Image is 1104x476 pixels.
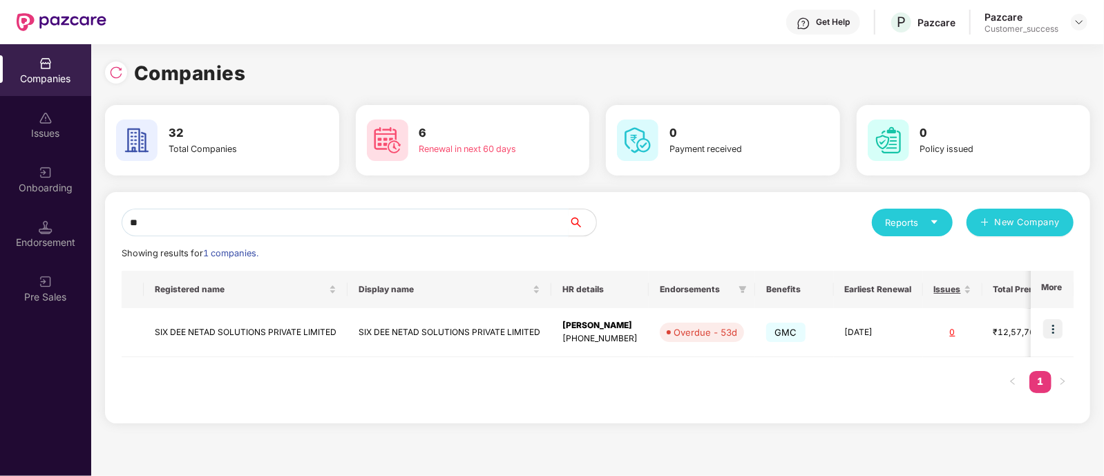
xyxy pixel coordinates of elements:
img: svg+xml;base64,PHN2ZyBpZD0iSXNzdWVzX2Rpc2FibGVkIiB4bWxucz0iaHR0cDovL3d3dy53My5vcmcvMjAwMC9zdmciIH... [39,111,53,125]
span: filter [739,285,747,294]
span: Registered name [155,284,326,295]
img: svg+xml;base64,PHN2ZyB4bWxucz0iaHR0cDovL3d3dy53My5vcmcvMjAwMC9zdmciIHdpZHRoPSI2MCIgaGVpZ2h0PSI2MC... [116,120,158,161]
button: left [1002,371,1024,393]
img: svg+xml;base64,PHN2ZyB4bWxucz0iaHR0cDovL3d3dy53My5vcmcvMjAwMC9zdmciIHdpZHRoPSI2MCIgaGVpZ2h0PSI2MC... [367,120,408,161]
span: 1 companies. [203,248,258,258]
img: svg+xml;base64,PHN2ZyB3aWR0aD0iMjAiIGhlaWdodD0iMjAiIHZpZXdCb3g9IjAgMCAyMCAyMCIgZmlsbD0ibm9uZSIgeG... [39,275,53,289]
span: plus [980,218,989,229]
span: caret-down [930,218,939,227]
img: svg+xml;base64,PHN2ZyBpZD0iSGVscC0zMngzMiIgeG1sbnM9Imh0dHA6Ly93d3cudzMub3JnLzIwMDAvc3ZnIiB3aWR0aD... [797,17,810,30]
div: Policy issued [920,142,1039,156]
img: svg+xml;base64,PHN2ZyBpZD0iUmVsb2FkLTMyeDMyIiB4bWxucz0iaHR0cDovL3d3dy53My5vcmcvMjAwMC9zdmciIHdpZH... [109,66,123,79]
h3: 0 [669,124,788,142]
div: Customer_success [984,23,1058,35]
div: Reports [886,216,939,229]
div: ₹12,57,763.18 [993,326,1063,339]
img: icon [1043,319,1063,339]
a: 1 [1029,371,1051,392]
img: svg+xml;base64,PHN2ZyBpZD0iRHJvcGRvd24tMzJ4MzIiIHhtbG5zPSJodHRwOi8vd3d3LnczLm9yZy8yMDAwL3N2ZyIgd2... [1074,17,1085,28]
span: Showing results for [122,248,258,258]
span: Issues [934,284,961,295]
img: svg+xml;base64,PHN2ZyB3aWR0aD0iMTQuNSIgaGVpZ2h0PSIxNC41IiB2aWV3Qm94PSIwIDAgMTYgMTYiIGZpbGw9Im5vbm... [39,220,53,234]
th: Earliest Renewal [834,271,923,308]
li: Next Page [1051,371,1074,393]
h3: 6 [419,124,538,142]
div: Pazcare [984,10,1058,23]
th: Total Premium [982,271,1074,308]
button: right [1051,371,1074,393]
span: P [897,14,906,30]
img: svg+xml;base64,PHN2ZyB4bWxucz0iaHR0cDovL3d3dy53My5vcmcvMjAwMC9zdmciIHdpZHRoPSI2MCIgaGVpZ2h0PSI2MC... [868,120,909,161]
div: Get Help [816,17,850,28]
div: Payment received [669,142,788,156]
th: Issues [923,271,982,308]
td: SIX DEE NETAD SOLUTIONS PRIVATE LIMITED [348,308,551,357]
span: Display name [359,284,530,295]
div: Pazcare [917,16,955,29]
span: right [1058,377,1067,385]
th: Benefits [755,271,834,308]
span: search [568,217,596,228]
div: Renewal in next 60 days [419,142,538,156]
img: svg+xml;base64,PHN2ZyB3aWR0aD0iMjAiIGhlaWdodD0iMjAiIHZpZXdCb3g9IjAgMCAyMCAyMCIgZmlsbD0ibm9uZSIgeG... [39,166,53,180]
span: filter [736,281,750,298]
th: Display name [348,271,551,308]
div: [PERSON_NAME] [562,319,638,332]
span: Endorsements [660,284,733,295]
span: Total Premium [993,284,1052,295]
span: left [1009,377,1017,385]
h3: 32 [169,124,287,142]
th: More [1031,271,1074,308]
td: [DATE] [834,308,923,357]
h1: Companies [134,58,246,88]
li: Previous Page [1002,371,1024,393]
button: search [568,209,597,236]
img: svg+xml;base64,PHN2ZyBpZD0iQ29tcGFuaWVzIiB4bWxucz0iaHR0cDovL3d3dy53My5vcmcvMjAwMC9zdmciIHdpZHRoPS... [39,57,53,70]
span: GMC [766,323,806,342]
div: Overdue - 53d [674,325,737,339]
div: 0 [934,326,971,339]
th: Registered name [144,271,348,308]
img: svg+xml;base64,PHN2ZyB4bWxucz0iaHR0cDovL3d3dy53My5vcmcvMjAwMC9zdmciIHdpZHRoPSI2MCIgaGVpZ2h0PSI2MC... [617,120,658,161]
button: plusNew Company [967,209,1074,236]
td: SIX DEE NETAD SOLUTIONS PRIVATE LIMITED [144,308,348,357]
div: [PHONE_NUMBER] [562,332,638,345]
h3: 0 [920,124,1039,142]
div: Total Companies [169,142,287,156]
img: New Pazcare Logo [17,13,106,31]
span: New Company [995,216,1060,229]
li: 1 [1029,371,1051,393]
th: HR details [551,271,649,308]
